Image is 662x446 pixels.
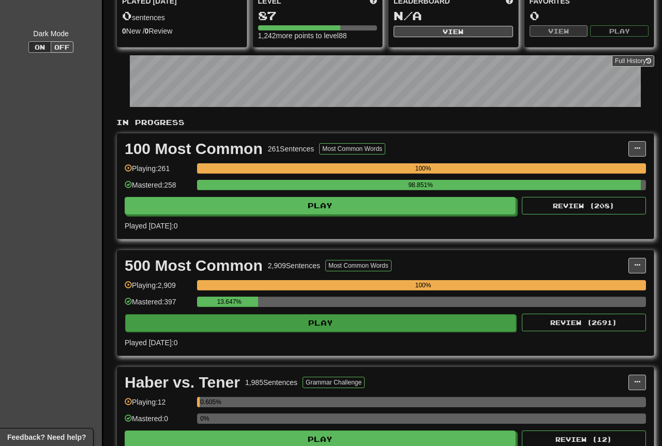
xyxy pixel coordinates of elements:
button: Play [125,197,516,214]
div: Playing: 2,909 [125,280,192,297]
div: 1,985 Sentences [245,377,297,388]
div: Playing: 12 [125,397,192,414]
span: N/A [394,8,422,23]
strong: 0 [145,27,149,35]
p: In Progress [116,117,654,128]
button: Play [590,25,649,37]
div: Mastered: 0 [125,413,192,430]
button: Most Common Words [319,143,385,155]
div: 87 [258,9,378,22]
div: sentences [122,9,242,23]
div: 100% [200,163,646,174]
strong: 0 [122,27,126,35]
button: View [394,26,513,37]
div: 0 [530,9,649,22]
button: Off [51,41,73,53]
div: New / Review [122,26,242,36]
span: Open feedback widget [7,432,86,442]
span: Played [DATE]: 0 [125,339,177,347]
div: 100 Most Common [125,141,263,157]
div: Dark Mode [8,28,94,39]
div: Mastered: 258 [125,180,192,197]
button: View [530,25,588,37]
button: Review (2691) [522,314,646,331]
button: Play [125,314,516,332]
div: Haber vs. Tener [125,375,240,390]
div: 100% [200,280,646,290]
a: Full History [612,55,654,67]
button: Grammar Challenge [303,377,365,388]
div: 261 Sentences [268,144,314,154]
div: Mastered: 397 [125,297,192,314]
div: 2,909 Sentences [268,260,320,271]
button: Review (208) [522,197,646,214]
button: Most Common Words [325,260,392,271]
div: Playing: 261 [125,163,192,180]
div: 1,242 more points to level 88 [258,30,378,41]
button: On [28,41,51,53]
div: 98.851% [200,180,641,190]
span: 0 [122,8,132,23]
span: Played [DATE]: 0 [125,222,177,230]
div: 500 Most Common [125,258,263,273]
div: 13.647% [200,297,258,307]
